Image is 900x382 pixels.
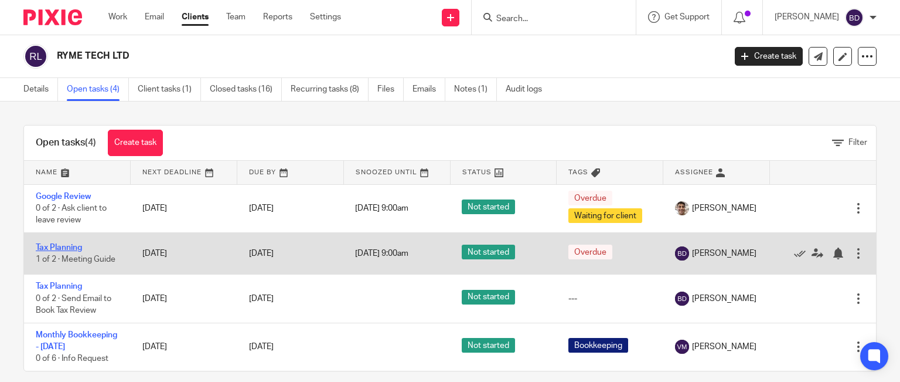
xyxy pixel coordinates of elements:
[568,338,628,353] span: Bookkeeping
[310,11,341,23] a: Settings
[36,295,111,315] span: 0 of 2 · Send Email to Book Tax Review
[131,275,237,323] td: [DATE]
[36,282,82,290] a: Tax Planning
[131,184,237,232] td: [DATE]
[36,137,96,149] h1: Open tasks
[249,343,274,351] span: [DATE]
[108,11,127,23] a: Work
[454,78,497,101] a: Notes (1)
[675,292,689,306] img: svg%3E
[675,340,689,354] img: svg%3E
[775,11,839,23] p: [PERSON_NAME]
[108,130,163,156] a: Create task
[249,249,274,258] span: [DATE]
[462,290,515,305] span: Not started
[36,255,115,263] span: 1 of 2 · Meeting Guide
[355,249,408,258] span: [DATE] 9:00am
[462,245,515,259] span: Not started
[57,50,585,62] h2: RYME TECH LTD
[568,293,652,305] div: ---
[23,78,58,101] a: Details
[291,78,369,101] a: Recurring tasks (8)
[692,293,756,305] span: [PERSON_NAME]
[794,248,812,259] a: Mark as done
[67,78,129,101] a: Open tasks (4)
[145,11,164,23] a: Email
[506,78,551,101] a: Audit logs
[356,169,417,175] span: Snoozed Until
[412,78,445,101] a: Emails
[355,204,408,212] span: [DATE] 9:00am
[568,191,612,205] span: Overdue
[377,78,404,101] a: Files
[263,11,292,23] a: Reports
[692,341,756,353] span: [PERSON_NAME]
[848,138,867,147] span: Filter
[675,246,689,261] img: svg%3E
[249,204,274,212] span: [DATE]
[249,295,274,303] span: [DATE]
[568,208,642,223] span: Waiting for client
[36,355,108,363] span: 0 of 6 · Info Request
[845,8,864,27] img: svg%3E
[462,338,515,353] span: Not started
[735,47,803,66] a: Create task
[138,78,201,101] a: Client tasks (1)
[664,13,710,21] span: Get Support
[182,11,209,23] a: Clients
[23,44,48,69] img: svg%3E
[462,169,492,175] span: Status
[36,331,117,351] a: Monthly Bookkeeping - [DATE]
[36,192,91,201] a: Google Review
[568,245,612,259] span: Overdue
[692,202,756,214] span: [PERSON_NAME]
[462,200,515,214] span: Not started
[692,248,756,259] span: [PERSON_NAME]
[23,9,82,25] img: Pixie
[495,14,601,25] input: Search
[85,138,96,147] span: (4)
[226,11,246,23] a: Team
[36,204,107,225] span: 0 of 2 · Ask client to leave review
[131,232,237,274] td: [DATE]
[568,169,588,175] span: Tags
[131,323,237,371] td: [DATE]
[675,201,689,215] img: PXL_20240409_141816916.jpg
[210,78,282,101] a: Closed tasks (16)
[36,244,82,252] a: Tax Planning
